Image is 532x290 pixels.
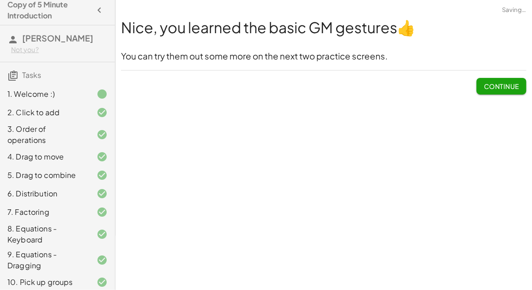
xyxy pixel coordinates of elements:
[97,229,108,240] i: Task finished and correct.
[7,151,82,162] div: 4. Drag to move
[484,82,519,90] span: Continue
[97,188,108,199] i: Task finished and correct.
[7,124,82,146] div: 3. Order of operations
[22,70,41,80] span: Tasks
[502,6,526,15] span: Saving…
[97,89,108,100] i: Task finished.
[7,249,82,271] div: 9. Equations - Dragging
[7,188,82,199] div: 6. Distribution
[11,45,108,54] div: Not you?
[121,50,526,63] h3: You can try them out some more on the next two practice screens.
[97,151,108,162] i: Task finished and correct.
[477,78,526,95] button: Continue
[7,277,82,288] div: 10. Pick up groups
[7,89,82,100] div: 1. Welcome :)
[7,223,82,245] div: 8. Equations - Keyboard
[7,207,82,218] div: 7. Factoring
[97,254,108,266] i: Task finished and correct.
[97,170,108,181] i: Task finished and correct.
[97,129,108,140] i: Task finished and correct.
[397,18,416,36] span: 👍
[97,277,108,288] i: Task finished and correct.
[7,107,82,118] div: 2. Click to add
[97,207,108,218] i: Task finished and correct.
[121,17,526,38] h1: Nice, you learned the basic GM gestures
[97,107,108,118] i: Task finished and correct.
[22,33,93,43] span: [PERSON_NAME]
[7,170,82,181] div: 5. Drag to combine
